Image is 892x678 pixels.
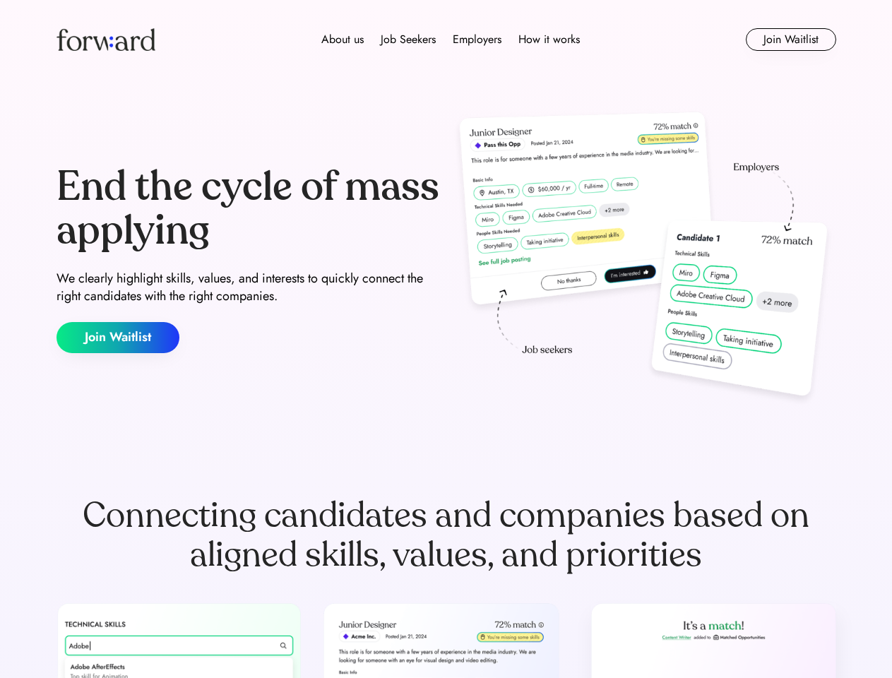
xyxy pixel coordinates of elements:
div: How it works [518,31,580,48]
div: Connecting candidates and companies based on aligned skills, values, and priorities [57,496,836,575]
img: Forward logo [57,28,155,51]
div: Employers [453,31,501,48]
button: Join Waitlist [57,322,179,353]
button: Join Waitlist [746,28,836,51]
div: Job Seekers [381,31,436,48]
img: hero-image.png [452,107,836,411]
div: We clearly highlight skills, values, and interests to quickly connect the right candidates with t... [57,270,441,305]
div: About us [321,31,364,48]
div: End the cycle of mass applying [57,165,441,252]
